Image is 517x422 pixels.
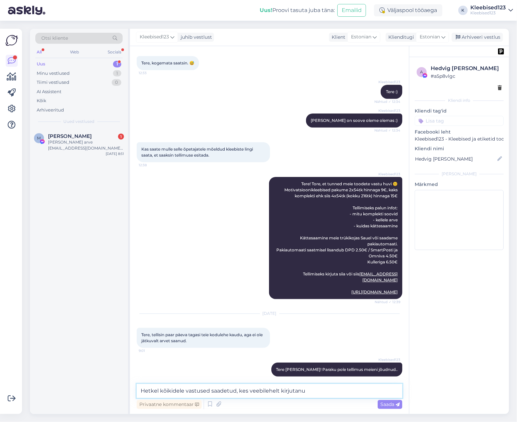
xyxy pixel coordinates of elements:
div: Klienditugi [386,34,414,41]
input: Lisa tag [415,116,504,126]
span: M [37,136,41,141]
div: Hedvig [PERSON_NAME] [431,64,502,72]
p: Kleebised123 - Kleebised ja etiketid toodetele ning kleebised autodele. [415,136,504,143]
div: Privaatne kommentaar [137,400,202,409]
div: Tiimi vestlused [37,79,69,86]
div: Socials [106,48,123,56]
div: Kliendi info [415,97,504,103]
div: Arhiveeri vestlus [452,33,503,42]
span: Kleebised123 [375,79,400,84]
div: AI Assistent [37,88,61,95]
div: All [35,48,43,56]
span: Estonian [351,33,371,41]
div: [DATE] 8:51 [106,151,124,156]
div: Väljaspool tööaega [374,4,442,16]
div: 0 [112,79,121,86]
span: 9:02 [375,377,400,382]
span: Tere, kogemata saatsin. 😅 [141,60,194,65]
b: Uus! [260,7,272,13]
div: Kleebised123 [470,5,506,10]
span: Uued vestlused [64,119,95,125]
span: 12:38 [139,163,164,168]
span: Kleebised123 [375,172,400,177]
div: K [458,6,468,15]
div: juhib vestlust [178,34,212,41]
div: Web [69,48,81,56]
span: Tere! Tore, et tunned meie toodete vastu huvi 😊 Motivatsioonikleebised pakume 2x54tk hinnaga 9€, ... [276,181,399,294]
span: Nähtud ✓ 12:34 [374,99,400,104]
div: Uus [37,61,45,67]
div: Arhiveeritud [37,107,64,114]
span: [PERSON_NAME] on soove oleme olemas :) [311,118,398,123]
div: [PERSON_NAME] arve [EMAIL_ADDRESS][DOMAIN_NAME] pakiautomaati Võru maksimarketi omniva [48,139,124,151]
span: Estonian [420,33,440,41]
div: Kõik [37,97,46,104]
span: 12:33 [139,70,164,75]
textarea: Hetkel kõikidele vastused saadetud, kes veebilehelt kirjutanu [137,384,402,398]
span: Nähtud ✓ 12:39 [375,299,400,304]
span: Kleebised123 [140,33,169,41]
div: [PERSON_NAME] [415,171,504,177]
div: Klient [329,34,345,41]
div: Minu vestlused [37,70,70,77]
p: Kliendi tag'id [415,108,504,115]
img: Askly Logo [5,34,18,47]
a: [URL][DOMAIN_NAME] [351,289,398,294]
p: Kliendi nimi [415,145,504,152]
span: Kleebised123 [375,108,400,113]
a: Kleebised123Kleebised123 [470,5,513,16]
span: Kleebised123 [375,357,400,362]
div: Kleebised123 [470,10,506,16]
span: Tere, tellisin paar päeva tagasi teie kodulehe kaudu, aga ei ole jätkuvalt arvet saanud. [141,332,264,343]
div: 1 [113,61,121,67]
span: Tere [PERSON_NAME]! Paraku pole tellimus meieni jõudnud.. [276,367,398,372]
input: Lisa nimi [415,155,496,163]
span: Otsi kliente [41,35,68,42]
span: Saada [380,401,400,407]
div: Proovi tasuta juba täna: [260,6,335,14]
span: a [420,69,423,74]
button: Emailid [337,4,366,17]
span: Tere :) [386,89,398,94]
div: # a5p8vlgc [431,72,502,80]
a: [EMAIL_ADDRESS][DOMAIN_NAME] [359,271,398,282]
span: 9:01 [139,348,164,353]
p: Facebooki leht [415,129,504,136]
span: Kas saate mulle selle õpetajatele mõeldud kleebiste lingi saata, et saaksin tellimuse esitada. [141,147,254,158]
p: Märkmed [415,181,504,188]
span: Nähtud ✓ 12:34 [374,128,400,133]
div: 1 [113,70,121,77]
div: 1 [118,134,124,140]
div: [DATE] [137,310,402,316]
span: Merike Niitmets [48,133,92,139]
img: pd [498,48,504,54]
